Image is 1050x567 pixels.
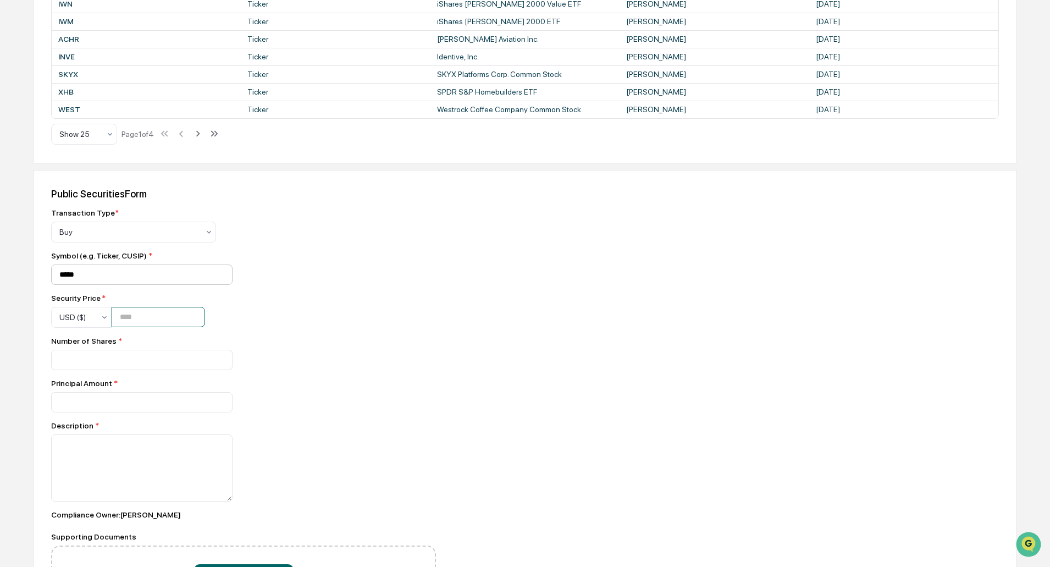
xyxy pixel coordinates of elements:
td: [DATE] [809,101,998,118]
span: Attestations [91,139,136,150]
td: Westrock Coffee Company Common Stock [430,101,620,118]
td: [PERSON_NAME] [620,48,809,65]
a: 🔎Data Lookup [7,155,74,175]
div: SKYX [58,70,234,79]
td: Ticker [241,48,430,65]
div: INVE [58,52,234,61]
a: 🖐️Preclearance [7,134,75,154]
div: Principal Amount [51,379,436,388]
div: Security Price [51,294,205,302]
button: Start new chat [187,87,200,101]
p: How can we help? [11,23,200,41]
div: Start new chat [37,84,180,95]
div: Description [51,421,436,430]
td: [DATE] [809,48,998,65]
td: [DATE] [809,30,998,48]
td: SKYX Platforms Corp. Common Stock [430,65,620,83]
div: Page 1 of 4 [121,130,154,139]
td: [PERSON_NAME] [620,13,809,30]
td: Ticker [241,101,430,118]
iframe: Open customer support [1015,531,1045,560]
td: [DATE] [809,13,998,30]
td: [PERSON_NAME] [620,30,809,48]
img: 1746055101610-c473b297-6a78-478c-a979-82029cc54cd1 [11,84,31,104]
td: [DATE] [809,65,998,83]
td: [PERSON_NAME] [620,101,809,118]
div: 🗄️ [80,140,89,148]
td: iShares [PERSON_NAME] 2000 ETF [430,13,620,30]
div: Supporting Documents [51,532,436,541]
td: [PERSON_NAME] [620,65,809,83]
span: Preclearance [22,139,71,150]
div: Public Securities Form [51,188,999,200]
td: Identive, Inc. [430,48,620,65]
a: 🗄️Attestations [75,134,141,154]
div: 🖐️ [11,140,20,148]
td: Ticker [241,13,430,30]
div: XHB [58,87,234,96]
span: Pylon [109,186,133,195]
td: Ticker [241,65,430,83]
div: WEST [58,105,234,114]
a: Powered byPylon [78,186,133,195]
div: Number of Shares [51,337,436,345]
div: We're available if you need us! [37,95,139,104]
div: Transaction Type [51,208,119,217]
td: [DATE] [809,83,998,101]
div: Compliance Owner : [PERSON_NAME] [51,510,436,519]
span: Data Lookup [22,159,69,170]
td: Ticker [241,30,430,48]
div: ACHR [58,35,234,43]
td: SPDR S&P Homebuilders ETF [430,83,620,101]
td: [PERSON_NAME] Aviation Inc. [430,30,620,48]
div: IWM [58,17,234,26]
td: Ticker [241,83,430,101]
div: 🔎 [11,161,20,169]
td: [PERSON_NAME] [620,83,809,101]
div: Symbol (e.g. Ticker, CUSIP) [51,251,436,260]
